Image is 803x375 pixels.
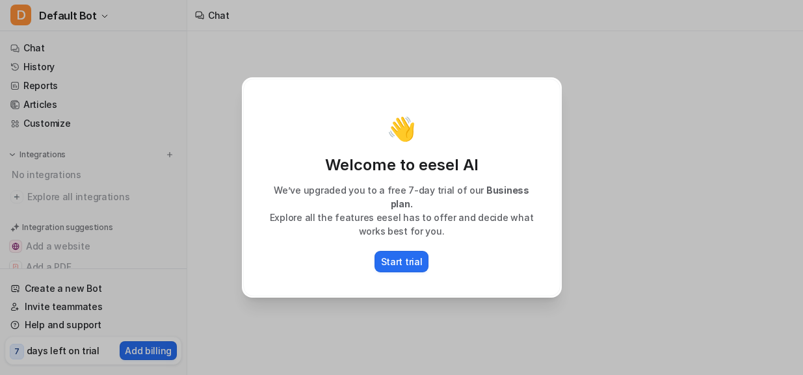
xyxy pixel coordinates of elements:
p: Explore all the features eesel has to offer and decide what works best for you. [257,211,547,238]
p: Welcome to eesel AI [257,155,547,175]
button: Start trial [375,251,429,272]
p: We’ve upgraded you to a free 7-day trial of our [257,183,547,211]
p: Start trial [381,255,423,268]
p: 👋 [387,116,416,142]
